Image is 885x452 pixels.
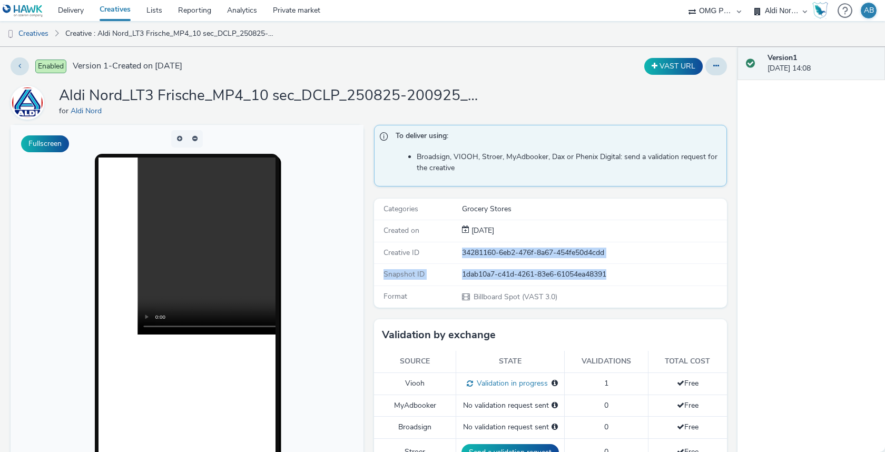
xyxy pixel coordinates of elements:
[469,225,494,236] div: Creation 29 August 2025, 14:08
[462,248,726,258] div: 34281160-6eb2-476f-8a67-454fe50d4cdd
[461,422,559,433] div: No validation request sent
[768,53,797,63] strong: Version 1
[565,351,648,372] th: Validations
[812,2,832,19] a: Hawk Academy
[864,3,874,18] div: AB
[374,395,456,416] td: MyAdbooker
[677,422,699,432] span: Free
[60,21,281,46] a: Creative : Aldi Nord_LT3 Frische_MP4_10 sec_DCLP_250825-200925_29082025 - KW36
[552,400,558,411] div: Please select a deal below and click on Send to send a validation request to MyAdbooker.
[469,225,494,235] span: [DATE]
[456,351,565,372] th: State
[374,372,456,395] td: Viooh
[677,378,699,388] span: Free
[374,351,456,372] th: Source
[3,4,43,17] img: undefined Logo
[812,2,828,19] img: Hawk Academy
[473,378,548,388] span: Validation in progress
[648,351,727,372] th: Total cost
[21,135,69,152] button: Fullscreen
[5,29,16,40] img: dooh
[382,327,496,343] h3: Validation by exchange
[11,97,48,107] a: Aldi Nord
[59,106,71,116] span: for
[417,152,721,173] li: Broadsign, VIOOH, Stroer, MyAdbooker, Dax or Phenix Digital: send a validation request for the cr...
[383,225,419,235] span: Created on
[12,87,43,119] img: Aldi Nord
[677,400,699,410] span: Free
[642,58,705,75] div: Duplicate the creative as a VAST URL
[396,131,716,144] span: To deliver using:
[374,417,456,438] td: Broadsign
[768,53,877,74] div: [DATE] 14:08
[604,400,608,410] span: 0
[35,60,66,73] span: Enabled
[604,378,608,388] span: 1
[462,269,726,280] div: 1dab10a7-c41d-4261-83e6-61054ea48391
[644,58,703,75] button: VAST URL
[71,106,106,116] a: Aldi Nord
[552,422,558,433] div: Please select a deal below and click on Send to send a validation request to Broadsign.
[383,248,419,258] span: Creative ID
[383,291,407,301] span: Format
[461,400,559,411] div: No validation request sent
[473,292,557,302] span: Billboard Spot (VAST 3.0)
[383,204,418,214] span: Categories
[73,60,182,72] span: Version 1 - Created on [DATE]
[383,269,425,279] span: Snapshot ID
[59,86,480,106] h1: Aldi Nord_LT3 Frische_MP4_10 sec_DCLP_250825-200925_29082025 - KW36
[462,204,726,214] div: Grocery Stores
[604,422,608,432] span: 0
